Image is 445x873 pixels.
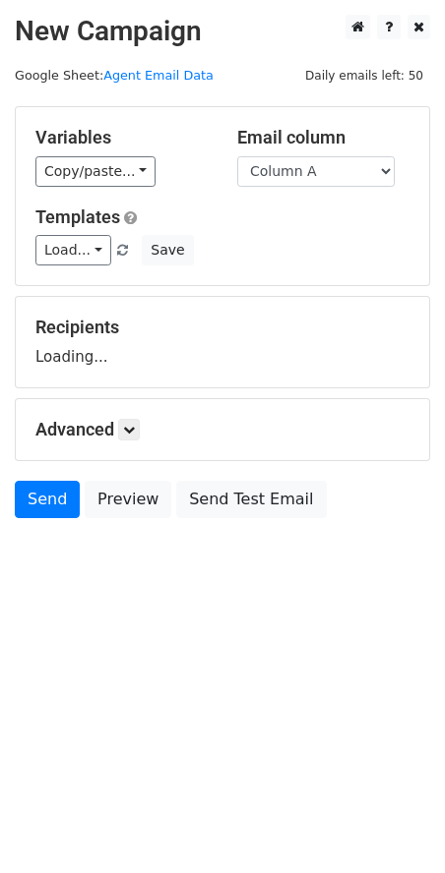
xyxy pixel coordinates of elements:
button: Save [142,235,193,265]
span: Daily emails left: 50 [298,65,430,87]
h5: Email column [237,127,410,148]
a: Agent Email Data [103,68,214,83]
h5: Variables [35,127,208,148]
a: Daily emails left: 50 [298,68,430,83]
h5: Advanced [35,419,410,440]
a: Send [15,481,80,518]
a: Send Test Email [176,481,326,518]
h2: New Campaign [15,15,430,48]
small: Google Sheet: [15,68,214,83]
a: Templates [35,206,120,227]
a: Copy/paste... [35,156,156,187]
div: Loading... [35,317,410,368]
h5: Recipients [35,317,410,338]
a: Load... [35,235,111,265]
a: Preview [85,481,171,518]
